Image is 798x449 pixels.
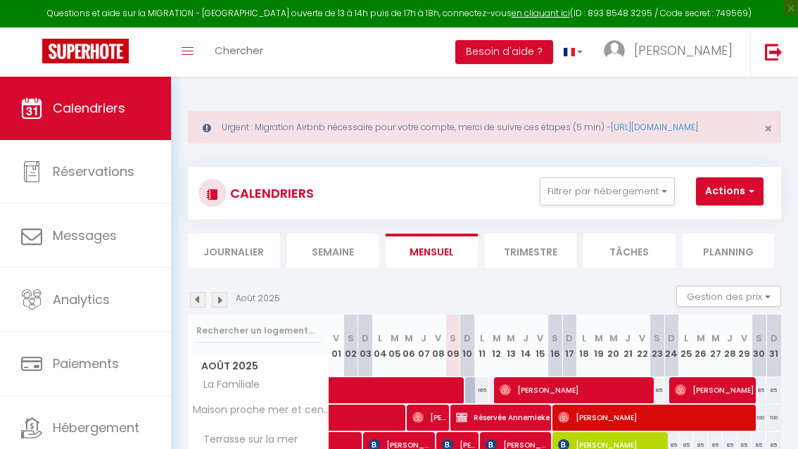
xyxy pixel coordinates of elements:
th: 23 [650,315,664,377]
span: Août 2025 [189,356,329,377]
abbr: L [480,331,484,345]
div: 85 [752,377,766,403]
th: 04 [373,315,388,377]
li: Trimestre [485,234,577,268]
span: [PERSON_NAME] [558,404,755,431]
span: Analytics [53,291,110,308]
span: Calendriers [53,99,125,117]
abbr: M [493,331,501,345]
button: Filtrer par hébergement [540,177,675,205]
th: 27 [708,315,723,377]
div: Urgent : Migration Airbnb nécessaire pour votre compte, merci de suivre ces étapes (5 min) - [188,111,781,144]
p: Août 2025 [236,292,280,305]
span: Paiements [53,355,119,372]
div: 85 [650,377,664,403]
abbr: S [552,331,558,345]
a: en cliquant ici [512,7,570,19]
div: 85 [766,377,781,403]
abbr: S [348,331,354,345]
th: 18 [577,315,592,377]
th: 24 [664,315,679,377]
abbr: M [697,331,705,345]
abbr: D [771,331,778,345]
th: 15 [533,315,548,377]
th: 31 [766,315,781,377]
a: ... [PERSON_NAME] [593,27,750,77]
th: 20 [606,315,621,377]
abbr: S [450,331,456,345]
abbr: M [711,331,720,345]
abbr: J [625,331,631,345]
th: 09 [445,315,460,377]
th: 11 [475,315,490,377]
img: ... [604,40,625,61]
abbr: L [378,331,382,345]
li: Planning [683,234,775,268]
img: logout [765,43,783,61]
abbr: J [523,331,528,345]
abbr: V [741,331,747,345]
th: 30 [752,315,766,377]
abbr: D [566,331,573,345]
abbr: V [537,331,543,345]
span: × [764,120,772,137]
abbr: S [654,331,660,345]
input: Rechercher un logement... [196,318,321,343]
abbr: M [405,331,413,345]
li: Mensuel [386,234,478,268]
button: Actions [696,177,764,205]
li: Tâches [583,234,676,268]
span: Chercher [215,43,263,58]
th: 29 [737,315,752,377]
span: Réservations [53,163,134,180]
abbr: M [609,331,618,345]
th: 14 [519,315,533,377]
h3: CALENDRIERS [227,177,314,209]
th: 01 [329,315,344,377]
abbr: M [595,331,603,345]
abbr: D [668,331,675,345]
abbr: S [756,331,762,345]
span: Hébergement [53,419,139,436]
th: 16 [547,315,562,377]
button: Close [764,122,772,135]
span: [PERSON_NAME] [PERSON_NAME] [412,404,447,431]
th: 17 [562,315,577,377]
li: Semaine [287,234,379,268]
th: 21 [621,315,635,377]
th: 07 [417,315,431,377]
th: 19 [591,315,606,377]
a: [URL][DOMAIN_NAME] [611,121,698,133]
abbr: J [421,331,426,345]
span: [PERSON_NAME] [675,377,754,403]
th: 26 [693,315,708,377]
th: 08 [431,315,446,377]
th: 13 [504,315,519,377]
span: [PERSON_NAME] [634,42,733,59]
abbr: V [435,331,441,345]
abbr: D [362,331,369,345]
abbr: L [684,331,688,345]
abbr: V [333,331,339,345]
abbr: V [639,331,645,345]
button: Besoin d'aide ? [455,40,553,64]
span: Réservée Annemieke [456,404,550,431]
abbr: M [391,331,399,345]
a: Chercher [204,27,274,77]
th: 02 [343,315,358,377]
th: 10 [460,315,475,377]
span: Messages [53,227,117,244]
span: Terrasse sur la mer [191,432,301,448]
abbr: D [464,331,471,345]
span: Maison proche mer et centre [191,405,331,415]
th: 28 [723,315,737,377]
img: Super Booking [42,39,129,63]
abbr: M [507,331,515,345]
button: Gestion des prix [676,286,781,307]
span: La Familiale [191,377,263,393]
th: 05 [387,315,402,377]
th: 22 [635,315,650,377]
abbr: L [582,331,586,345]
span: [PERSON_NAME] [500,377,652,403]
th: 25 [679,315,694,377]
